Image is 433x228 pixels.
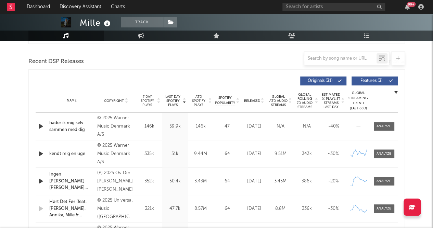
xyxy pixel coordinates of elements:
div: 3.45M [269,178,292,185]
a: kendt mig en uge [49,151,94,157]
div: [DATE] [243,151,266,157]
button: 99+ [405,4,410,10]
span: Global Rolling 7D Audio Streams [295,93,314,109]
div: [DATE] [243,205,266,212]
span: Features ( 3 ) [356,79,387,83]
span: Estimated % Playlist Streams Last Day [322,93,341,109]
div: © 2025 Warner Music Denmark A/S [97,142,135,166]
span: Originals ( 31 ) [305,79,336,83]
div: 64 [215,178,239,185]
input: Search for artists [282,3,385,11]
div: Global Streaming Trend (Last 60D) [348,91,369,111]
div: ~ 30 % [322,205,345,212]
div: 8.8M [269,205,292,212]
div: 146k [138,123,161,130]
div: Mille [80,17,112,28]
div: (P) 2025 Os Der [PERSON_NAME] [PERSON_NAME] [97,169,135,194]
div: 99 + [407,2,416,7]
div: 343k [295,151,318,157]
span: Released [244,99,260,103]
div: 386k [295,178,318,185]
div: N/A [295,123,318,130]
a: Hørt Det Før (feat. [PERSON_NAME], Annika, Mille & [PERSON_NAME]) [49,199,94,219]
a: Ingen [PERSON_NAME] [PERSON_NAME] (feat. Mille) [49,171,94,191]
div: © 2025 Warner Music Denmark A/S [97,114,135,139]
div: Name [49,98,94,103]
div: © 2025 Universal Music ([GEOGRAPHIC_DATA]) A/S [97,196,135,221]
div: 335k [138,151,161,157]
button: Originals(31) [300,76,346,85]
div: [DATE] [243,123,266,130]
div: 51k [164,151,186,157]
div: 352k [138,178,161,185]
div: ~ 20 % [322,178,345,185]
div: 3.43M [190,178,212,185]
div: 64 [215,205,239,212]
span: Global ATD Audio Streams [269,95,288,107]
div: ~ 40 % [322,123,345,130]
a: hader ik mig selv sammen med dig [49,120,94,133]
div: 9.51M [269,151,292,157]
div: 336k [295,205,318,212]
button: Features(3) [352,76,398,85]
div: N/A [269,123,292,130]
div: [DATE] [243,178,266,185]
span: Copyright [104,99,124,103]
div: 59.9k [164,123,186,130]
div: 9.44M [190,151,212,157]
div: ~ 30 % [322,151,345,157]
div: 321k [138,205,161,212]
button: Track [121,17,164,27]
div: 47 [215,123,239,130]
div: 50.4k [164,178,186,185]
input: Search by song name or URL [304,56,377,61]
div: 47.7k [164,205,186,212]
span: Last Day Spotify Plays [164,95,182,107]
div: 146k [190,123,212,130]
span: 7 Day Spotify Plays [138,95,156,107]
span: Spotify Popularity [215,95,235,106]
div: 64 [215,151,239,157]
div: 8.57M [190,205,212,212]
span: ATD Spotify Plays [190,95,208,107]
